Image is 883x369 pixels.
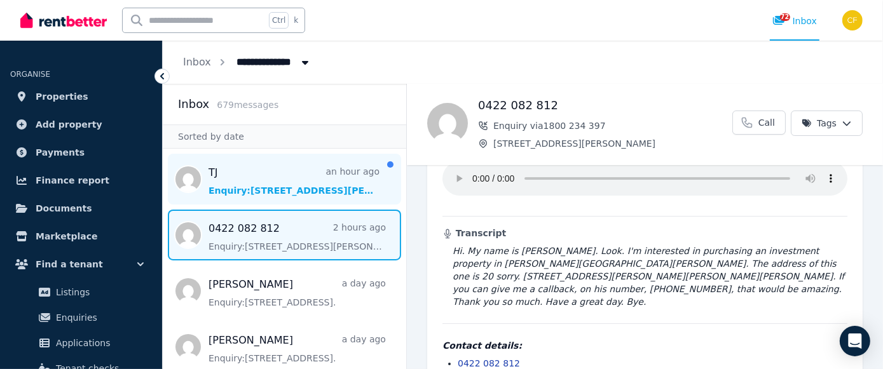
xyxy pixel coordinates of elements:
[10,168,152,193] a: Finance report
[36,89,88,104] span: Properties
[209,277,386,309] a: [PERSON_NAME]a day agoEnquiry:[STREET_ADDRESS].
[36,229,97,244] span: Marketplace
[269,12,289,29] span: Ctrl
[15,305,147,330] a: Enquiries
[772,15,817,27] div: Inbox
[56,310,142,325] span: Enquiries
[478,97,732,114] h1: 0422 082 812
[791,111,863,136] button: Tags
[183,56,211,68] a: Inbox
[36,117,102,132] span: Add property
[458,358,520,368] a: 0422 082 812
[758,116,775,129] span: Call
[56,335,142,351] span: Applications
[427,103,468,144] img: 0422 082 812
[217,100,278,110] span: 679 message s
[802,117,837,130] span: Tags
[442,245,847,308] blockquote: Hi. My name is [PERSON_NAME]. Look. I'm interested in purchasing an investment property in [PERSO...
[10,196,152,221] a: Documents
[209,221,386,253] a: 0422 082 8122 hours agoEnquiry:[STREET_ADDRESS][PERSON_NAME].
[732,111,786,135] a: Call
[178,95,209,113] h2: Inbox
[36,145,85,160] span: Payments
[163,41,332,84] nav: Breadcrumb
[10,224,152,249] a: Marketplace
[10,252,152,277] button: Find a tenant
[10,140,152,165] a: Payments
[36,201,92,216] span: Documents
[56,285,142,300] span: Listings
[840,326,870,356] div: Open Intercom Messenger
[163,124,406,149] div: Sorted by date
[36,257,103,272] span: Find a tenant
[493,119,732,132] span: Enquiry via 1800 234 397
[15,330,147,356] a: Applications
[20,11,107,30] img: RentBetter
[15,279,147,305] a: Listings
[209,333,386,365] a: [PERSON_NAME]a day agoEnquiry:[STREET_ADDRESS].
[493,137,732,150] span: [STREET_ADDRESS][PERSON_NAME]
[442,227,847,239] h3: Transcript
[10,70,50,79] span: ORGANISE
[10,112,152,137] a: Add property
[442,339,847,352] h4: Contact details:
[842,10,863,30] img: Christos Fassoulidis
[209,165,380,197] a: TJan hour agoEnquiry:[STREET_ADDRESS][PERSON_NAME].
[780,13,790,21] span: 72
[10,84,152,109] a: Properties
[294,15,298,25] span: k
[36,173,109,188] span: Finance report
